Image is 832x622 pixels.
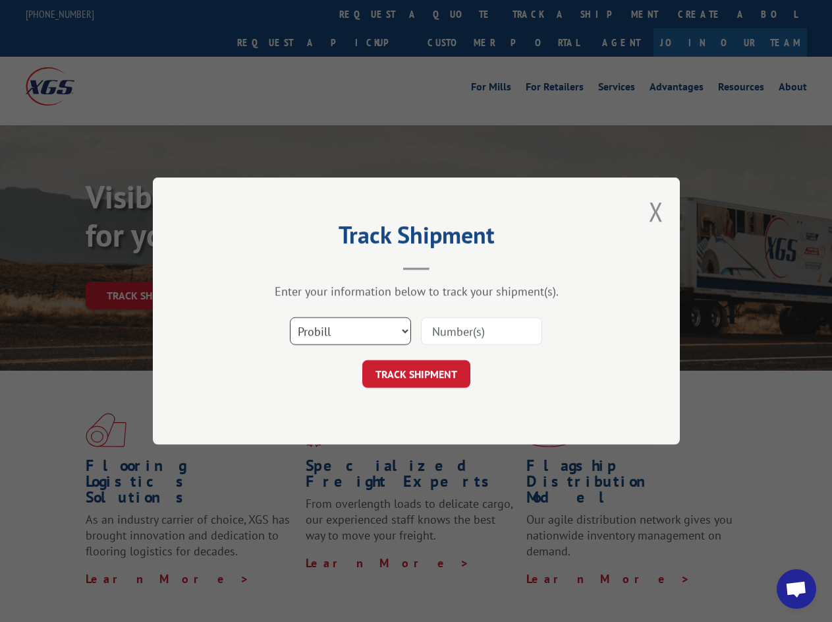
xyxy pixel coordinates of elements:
h2: Track Shipment [219,226,614,251]
button: Close modal [649,194,663,229]
input: Number(s) [421,317,542,345]
button: TRACK SHIPMENT [362,360,470,388]
div: Open chat [777,569,816,609]
div: Enter your information below to track your shipment(s). [219,284,614,299]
